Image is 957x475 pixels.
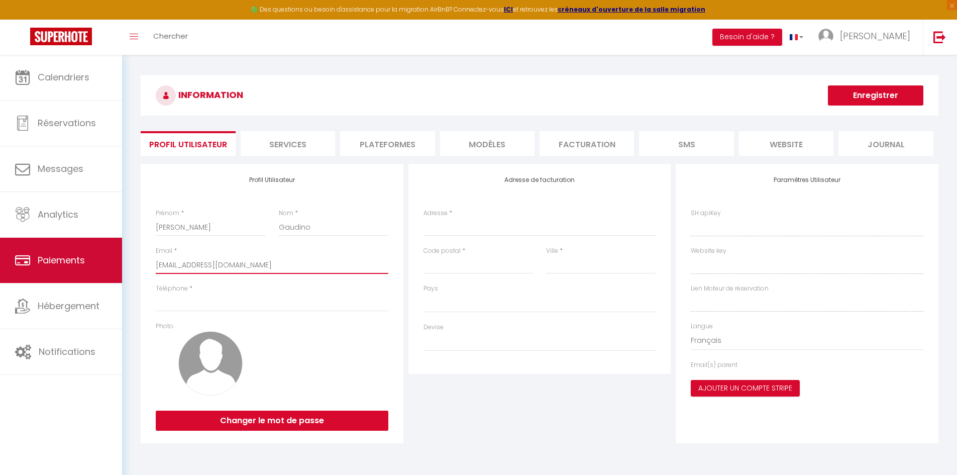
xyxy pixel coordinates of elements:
span: Calendriers [38,71,89,83]
li: SMS [639,131,733,156]
span: Réservations [38,117,96,129]
label: Adresse [423,209,448,218]
button: Besoin d'aide ? [712,29,782,46]
h4: Adresse de facturation [423,176,656,183]
span: Paiements [38,254,85,266]
button: Ouvrir le widget de chat LiveChat [8,4,38,34]
label: Ville [546,246,558,256]
label: SH apiKey [691,209,721,218]
label: Photo [156,322,173,331]
li: Journal [838,131,933,156]
label: Langue [691,322,713,331]
li: Plateformes [340,131,435,156]
span: Analytics [38,208,78,221]
li: MODÈLES [440,131,535,156]
h4: Profil Utilisateur [156,176,388,183]
img: avatar.png [178,331,243,396]
label: Website key [691,246,726,256]
label: Prénom [156,209,179,218]
a: ... [PERSON_NAME] [811,20,923,55]
img: logout [933,31,946,43]
a: créneaux d'ouverture de la salle migration [558,5,705,14]
span: [PERSON_NAME] [840,30,910,42]
label: Email [156,246,172,256]
img: Super Booking [30,28,92,45]
li: Facturation [540,131,634,156]
span: Hébergement [38,300,99,312]
h4: Paramètres Utilisateur [691,176,923,183]
h3: INFORMATION [141,75,938,116]
li: website [739,131,833,156]
label: Code postal [423,246,461,256]
label: Lien Moteur de réservation [691,284,769,294]
img: ... [818,29,833,44]
label: Nom [279,209,293,218]
button: Enregistrer [828,85,923,106]
span: Notifications [39,345,95,358]
label: Email(s) parent [691,360,737,370]
li: Services [241,131,335,156]
button: Ajouter un compte Stripe [691,380,800,397]
label: Pays [423,284,438,294]
button: Changer le mot de passe [156,411,388,431]
li: Profil Utilisateur [141,131,235,156]
span: Chercher [153,31,188,41]
label: Devise [423,323,444,332]
label: Téléphone [156,284,188,294]
span: Messages [38,162,83,175]
a: Chercher [146,20,195,55]
a: ICI [504,5,513,14]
